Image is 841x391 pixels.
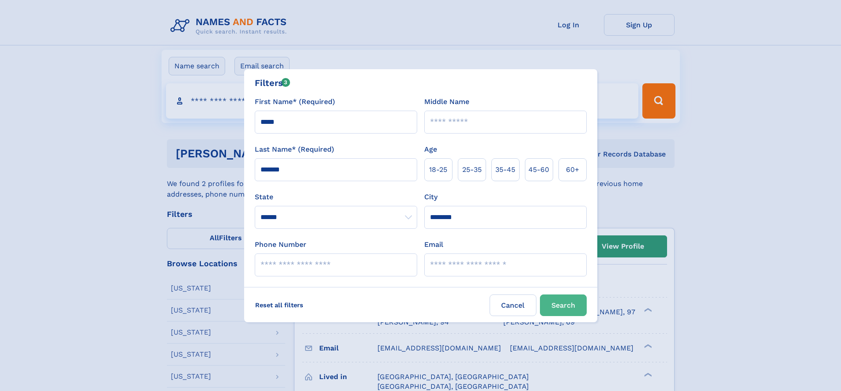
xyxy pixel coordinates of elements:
label: Phone Number [255,239,306,250]
label: Email [424,239,443,250]
label: State [255,192,417,202]
span: 18‑25 [429,164,447,175]
span: 45‑60 [528,164,549,175]
label: Middle Name [424,97,469,107]
button: Search [540,294,587,316]
span: 35‑45 [495,164,515,175]
label: Reset all filters [249,294,309,316]
label: First Name* (Required) [255,97,335,107]
span: 60+ [566,164,579,175]
span: 25‑35 [462,164,482,175]
label: Last Name* (Required) [255,144,334,155]
div: Filters [255,76,290,89]
label: City [424,192,437,202]
label: Cancel [490,294,536,316]
label: Age [424,144,437,155]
